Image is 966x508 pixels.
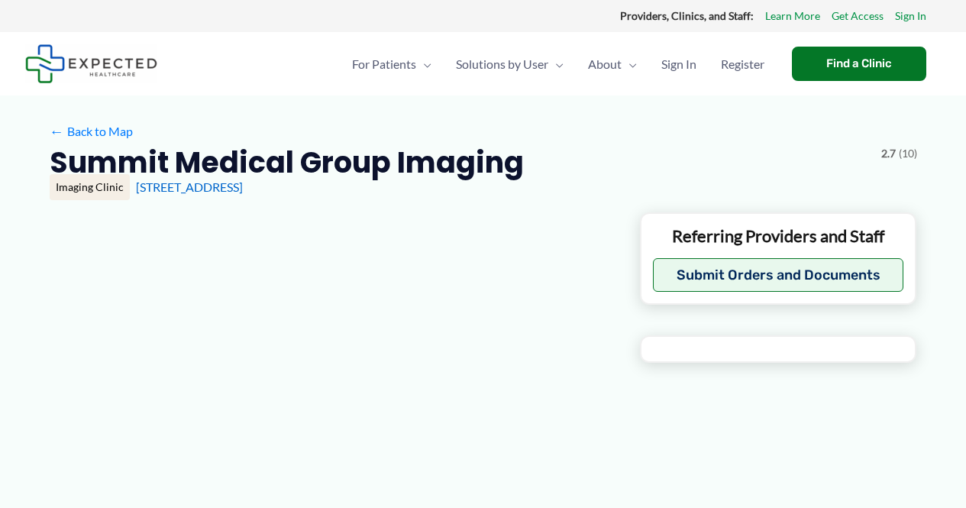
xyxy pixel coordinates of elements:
[50,174,130,200] div: Imaging Clinic
[622,37,637,91] span: Menu Toggle
[548,37,564,91] span: Menu Toggle
[792,47,926,81] a: Find a Clinic
[352,37,416,91] span: For Patients
[576,37,649,91] a: AboutMenu Toggle
[832,6,884,26] a: Get Access
[444,37,576,91] a: Solutions by UserMenu Toggle
[661,37,696,91] span: Sign In
[340,37,444,91] a: For PatientsMenu Toggle
[25,44,157,83] img: Expected Healthcare Logo - side, dark font, small
[456,37,548,91] span: Solutions by User
[416,37,431,91] span: Menu Toggle
[709,37,777,91] a: Register
[340,37,777,91] nav: Primary Site Navigation
[895,6,926,26] a: Sign In
[765,6,820,26] a: Learn More
[899,144,917,163] span: (10)
[881,144,896,163] span: 2.7
[50,144,524,181] h2: Summit Medical Group Imaging
[653,225,904,248] p: Referring Providers and Staff
[50,124,64,138] span: ←
[50,120,133,143] a: ←Back to Map
[653,258,904,292] button: Submit Orders and Documents
[136,180,243,194] a: [STREET_ADDRESS]
[649,37,709,91] a: Sign In
[588,37,622,91] span: About
[620,9,754,22] strong: Providers, Clinics, and Staff:
[721,37,764,91] span: Register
